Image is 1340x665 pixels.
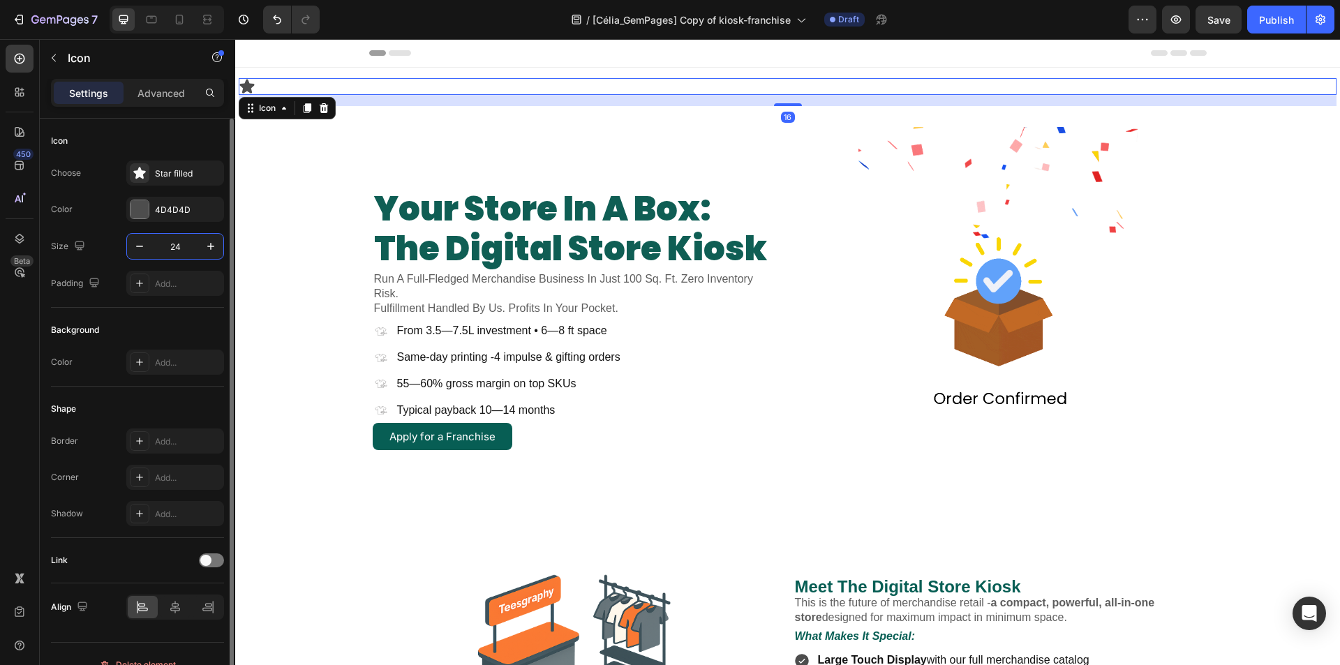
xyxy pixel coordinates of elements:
p: Run A Full-Fledged Merchandise Business In Just 100 Sq. Ft. Zero Inventory Risk. Fulfillment Hand... [139,233,546,276]
button: 7 [6,6,104,33]
p: with our full merchandise catalog [583,611,911,632]
button: <p>Apply for a Franchise</p> [137,384,277,412]
p: Same-day printing -4 impulse & gifting orders [162,308,385,329]
div: 450 [13,149,33,160]
p: Apply for a Franchise [154,391,260,405]
iframe: Design area [235,39,1340,665]
h2: Meet The Digital Store Kiosk [558,535,971,560]
div: Icon [51,135,68,147]
div: Open Intercom Messenger [1293,597,1326,630]
div: 4D4D4D [155,204,221,216]
div: Publish [1259,13,1294,27]
span: [Célia_GemPages] Copy of kiosk-franchise [593,13,791,27]
button: Save [1196,6,1242,33]
span: / [586,13,590,27]
div: Color [51,203,73,216]
button: Publish [1247,6,1306,33]
div: Undo/Redo [263,6,320,33]
div: Corner [51,471,79,484]
strong: Large Touch Display [583,615,692,627]
h2: What Makes It Special: [558,589,971,606]
div: Border [51,435,78,447]
div: Size [51,237,88,256]
p: Typical payback 10—14 months [162,361,385,382]
div: Star filled [155,167,221,180]
strong: your store in a box: [139,147,476,193]
div: Choose [51,167,81,179]
div: Background [51,324,99,336]
strong: a compact, powerful, all-in-one [756,558,920,569]
p: 7 [91,11,98,28]
div: Color [51,356,73,368]
span: Save [1207,14,1230,26]
strong: the digital store kiosk [139,186,532,233]
div: Link [51,554,68,567]
div: Add... [155,508,221,521]
p: This is the future of merchandise retail - designed for maximum impact in minimum space. [560,557,970,586]
p: 55—60% gross margin on top SKUs [162,335,385,355]
p: From 3.5—7.5L investment • 6—8 ft space [162,282,385,302]
div: Add... [155,472,221,484]
div: Beta [10,255,33,267]
span: Draft [838,13,859,26]
div: Align [51,598,91,617]
img: Describes the appearance of the image [623,88,902,472]
p: Settings [69,86,108,100]
strong: store [560,572,587,584]
div: Shadow [51,507,83,520]
p: Advanced [137,86,185,100]
div: 16 [546,73,560,84]
div: Shape [51,403,76,415]
p: Icon [68,50,186,66]
div: Add... [155,435,221,448]
div: Add... [155,278,221,290]
div: Padding [51,274,103,293]
div: Add... [155,357,221,369]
